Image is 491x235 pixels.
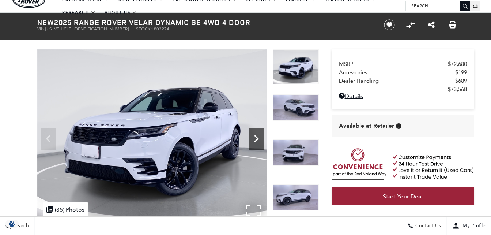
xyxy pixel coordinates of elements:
strong: New [37,17,54,27]
img: New 2025 Fuji White Land Rover Dynamic SE image 1 [37,49,267,222]
span: $73,568 [448,86,467,93]
span: MSRP [339,61,448,67]
button: Save vehicle [381,19,397,31]
button: Compare vehicle [405,19,416,30]
input: Search [406,1,470,10]
img: New 2025 Fuji White Land Rover Dynamic SE image 2 [273,94,319,121]
span: Stock: [136,26,152,31]
a: MSRP $72,680 [339,61,467,67]
div: (35) Photos [43,202,88,217]
div: Vehicle is in stock and ready for immediate delivery. Due to demand, availability is subject to c... [396,123,401,129]
h1: 2025 Range Rover Velar Dynamic SE 4WD 4 Door [37,18,372,26]
img: New 2025 Fuji White Land Rover Dynamic SE image 3 [273,139,319,166]
div: Next [249,128,264,150]
img: Opt-Out Icon [4,220,20,228]
span: $72,680 [448,61,467,67]
a: Share this New 2025 Range Rover Velar Dynamic SE 4WD 4 Door [428,20,435,29]
span: $689 [455,78,467,84]
a: $73,568 [339,86,467,93]
span: VIN: [37,26,45,31]
img: New 2025 Fuji White Land Rover Dynamic SE image 4 [273,184,319,211]
span: Start Your Deal [383,193,423,200]
span: Contact Us [413,223,441,229]
span: My Profile [460,223,486,229]
a: About Us [100,6,141,19]
a: Details [339,93,467,100]
a: Accessories $199 [339,69,467,76]
span: Accessories [339,69,455,76]
span: $199 [455,69,467,76]
img: New 2025 Fuji White Land Rover Dynamic SE image 1 [273,49,319,84]
span: [US_VEHICLE_IDENTIFICATION_NUMBER] [45,26,129,31]
a: Print this New 2025 Range Rover Velar Dynamic SE 4WD 4 Door [449,20,456,29]
a: Research [58,6,100,19]
a: Dealer Handling $689 [339,78,467,84]
section: Click to Open Cookie Consent Modal [4,220,20,228]
span: Dealer Handling [339,78,455,84]
button: Open user profile menu [447,217,491,235]
span: L803274 [152,26,169,31]
a: Start Your Deal [332,187,474,206]
span: Available at Retailer [339,122,394,130]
